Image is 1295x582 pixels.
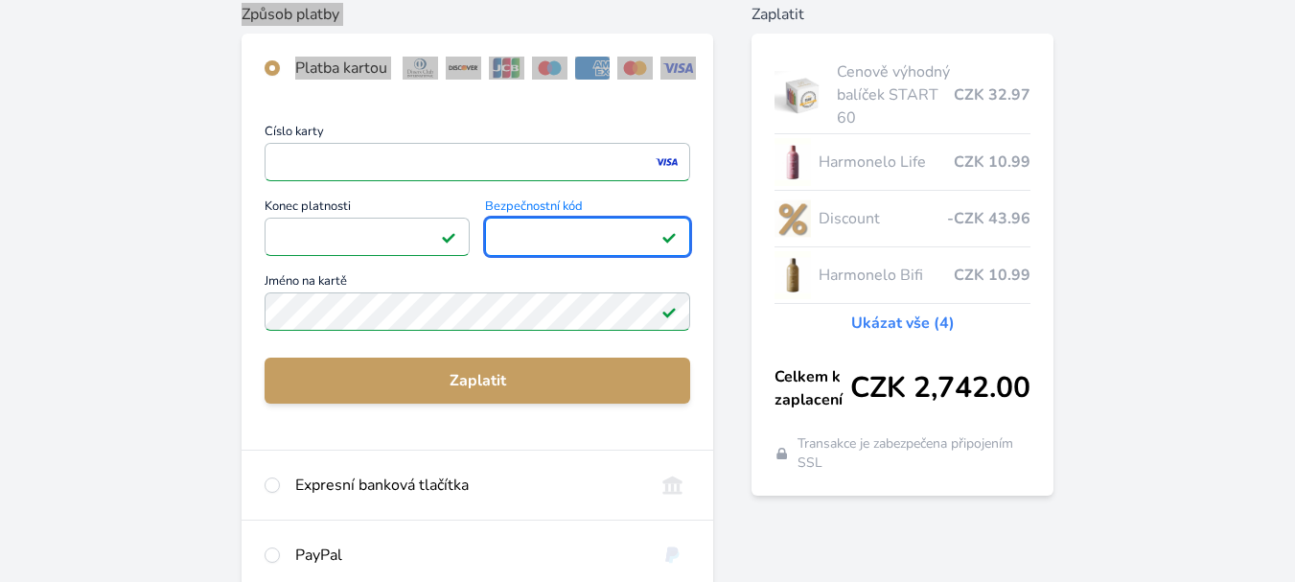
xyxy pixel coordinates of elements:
img: amex.svg [575,57,611,80]
img: discount-lo.png [775,195,811,243]
span: Transakce je zabezpečena připojením SSL [798,434,1031,473]
img: CLEAN_BIFI_se_stinem_x-lo.jpg [775,251,811,299]
h6: Způsob platby [242,3,713,26]
img: visa [654,153,680,171]
div: Platba kartou [295,57,387,80]
img: Platné pole [441,229,456,244]
a: Ukázat vše (4) [851,312,955,335]
span: Harmonelo Bifi [819,264,954,287]
span: Cenově výhodný balíček START 60 [837,60,954,129]
img: paypal.svg [655,544,690,567]
span: -CZK 43.96 [947,207,1030,230]
span: CZK 32.97 [954,83,1030,106]
iframe: Iframe pro bezpečnostní kód [494,223,682,250]
img: Platné pole [661,229,677,244]
iframe: Iframe pro číslo karty [273,149,682,175]
span: Zaplatit [280,369,675,392]
span: CZK 10.99 [954,264,1030,287]
img: jcb.svg [489,57,524,80]
input: Jméno na kartěPlatné pole [265,292,690,331]
img: visa.svg [660,57,696,80]
img: discover.svg [446,57,481,80]
img: maestro.svg [532,57,567,80]
h6: Zaplatit [752,3,1053,26]
span: Jméno na kartě [265,275,690,292]
span: CZK 10.99 [954,151,1030,174]
div: PayPal [295,544,639,567]
span: Discount [819,207,947,230]
img: diners.svg [403,57,438,80]
span: Konec platnosti [265,200,470,218]
img: mc.svg [617,57,653,80]
iframe: Iframe pro datum vypršení platnosti [273,223,461,250]
img: CLEAN_LIFE_se_stinem_x-lo.jpg [775,138,811,186]
span: Celkem k zaplacení [775,365,850,411]
span: Harmonelo Life [819,151,954,174]
span: Číslo karty [265,126,690,143]
div: Expresní banková tlačítka [295,474,639,497]
span: Bezpečnostní kód [485,200,690,218]
span: CZK 2,742.00 [850,371,1030,406]
img: onlineBanking_CZ.svg [655,474,690,497]
img: Platné pole [661,304,677,319]
img: start.jpg [775,71,829,119]
button: Zaplatit [265,358,690,404]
